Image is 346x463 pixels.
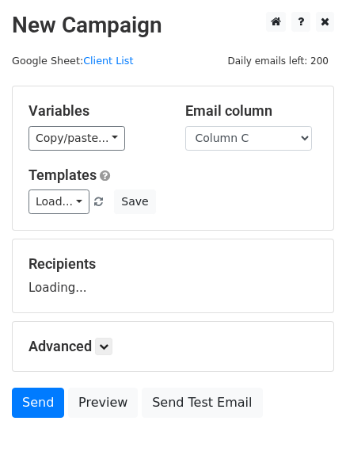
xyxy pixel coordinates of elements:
a: Preview [68,388,138,418]
h5: Variables [29,102,162,120]
h5: Email column [185,102,318,120]
button: Save [114,189,155,214]
h5: Recipients [29,255,317,273]
a: Templates [29,166,97,183]
h2: New Campaign [12,12,334,39]
div: Loading... [29,255,317,297]
a: Load... [29,189,89,214]
span: Daily emails left: 200 [222,52,334,70]
a: Copy/paste... [29,126,125,151]
a: Send Test Email [142,388,262,418]
small: Google Sheet: [12,55,133,67]
h5: Advanced [29,338,317,355]
a: Daily emails left: 200 [222,55,334,67]
a: Client List [83,55,133,67]
a: Send [12,388,64,418]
